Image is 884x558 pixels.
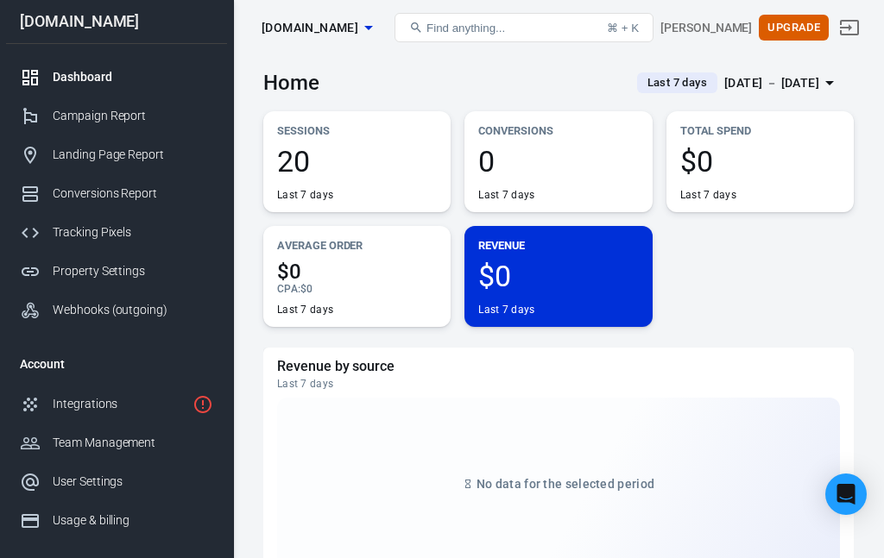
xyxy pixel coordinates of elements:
[6,58,227,97] a: Dashboard
[724,72,819,94] div: [DATE] － [DATE]
[478,303,534,317] div: Last 7 days
[263,71,319,95] h3: Home
[277,261,437,282] span: $0
[277,358,840,375] h5: Revenue by source
[477,477,654,491] span: No data for the selected period
[6,423,227,462] a: Team Management
[478,122,638,140] p: Conversions
[6,252,227,291] a: Property Settings
[478,261,638,291] span: $0
[53,473,213,491] div: User Settings
[53,68,213,86] div: Dashboard
[623,69,854,97] button: Last 7 days[DATE] － [DATE]
[53,146,213,164] div: Landing Page Report
[6,343,227,385] li: Account
[255,12,379,44] button: [DOMAIN_NAME]
[53,511,213,530] div: Usage & billing
[395,13,654,42] button: Find anything...⌘ + K
[426,22,505,34] span: Find anything...
[6,213,227,252] a: Tracking Pixels
[277,147,437,176] span: 20
[660,19,752,37] div: Account id: 2prkmgRZ
[53,223,213,241] div: Tracking Pixels
[6,174,227,213] a: Conversions Report
[680,122,840,140] p: Total Spend
[277,188,333,202] div: Last 7 days
[680,147,840,176] span: $0
[6,14,227,29] div: [DOMAIN_NAME]
[53,107,213,125] div: Campaign Report
[641,74,714,91] span: Last 7 days
[53,434,213,452] div: Team Management
[53,262,213,280] div: Property Settings
[478,147,638,176] span: 0
[53,395,186,413] div: Integrations
[277,377,840,391] div: Last 7 days
[478,188,534,202] div: Last 7 days
[193,394,213,415] svg: 1 networks not verified yet
[277,236,437,254] p: Average Order
[277,283,300,295] span: CPA :
[6,462,227,501] a: User Settings
[829,7,870,48] a: Sign out
[6,385,227,423] a: Integrations
[6,97,227,135] a: Campaign Report
[277,122,437,140] p: Sessions
[300,283,313,295] span: $0
[607,22,639,34] div: ⌘ + K
[53,301,213,319] div: Webhooks (outgoing)
[680,188,736,202] div: Last 7 days
[825,473,867,515] div: Open Intercom Messenger
[759,15,829,41] button: Upgrade
[6,291,227,329] a: Webhooks (outgoing)
[262,17,358,39] span: samcart.com
[277,303,333,317] div: Last 7 days
[478,236,638,254] p: Revenue
[6,135,227,174] a: Landing Page Report
[53,185,213,203] div: Conversions Report
[6,501,227,540] a: Usage & billing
